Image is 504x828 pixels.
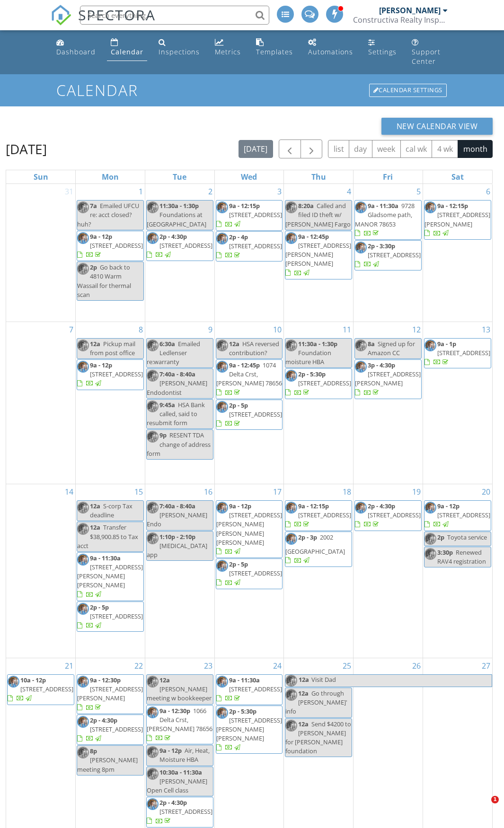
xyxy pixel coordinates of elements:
a: 2p - 5p [STREET_ADDRESS] [216,558,283,589]
a: 9a - 11:30a [STREET_ADDRESS][PERSON_NAME][PERSON_NAME] [77,554,143,599]
span: [STREET_ADDRESS][PERSON_NAME] [424,210,490,228]
span: 2p - 4:30p [368,502,395,510]
a: 2p - 5p [STREET_ADDRESS] [77,601,144,632]
span: S-corp Tax deadline [90,502,133,519]
span: [STREET_ADDRESS] [368,511,421,519]
img: img20210909wa0000.jpeg [77,263,89,275]
span: 9a - 12:15p [298,502,329,510]
a: Go to September 5, 2025 [415,184,423,199]
span: RESENT TDA change of address form [147,431,211,457]
img: img20210909wa0000.jpeg [216,401,228,413]
span: 8a [368,340,375,348]
a: Support Center [408,34,452,70]
span: HSA Bank called, said to resubmit form [147,401,205,427]
span: 2p - 5:30p [229,707,256,715]
a: 2p - 3:30p [STREET_ADDRESS] [354,240,422,271]
a: Inspections [155,34,203,61]
img: img20210909wa0000.jpeg [285,232,297,244]
a: Go to September 9, 2025 [206,322,214,337]
span: 12a [90,502,100,510]
span: Renewed RAV4 registration [437,548,486,566]
span: 12a [90,340,100,348]
a: Go to September 20, 2025 [480,484,492,499]
span: [STREET_ADDRESS][PERSON_NAME][PERSON_NAME] [285,241,351,268]
img: img20210909wa0000.jpeg [216,707,228,719]
span: [MEDICAL_DATA] app [147,541,207,559]
span: 9a - 12:45p [298,232,329,241]
span: 1074 Delta Crst, [PERSON_NAME] 78656 [216,361,282,387]
span: 9a - 12p [229,502,251,510]
td: Go to September 3, 2025 [214,184,284,322]
a: 2p - 5:30p [STREET_ADDRESS] [285,370,351,396]
a: Metrics [211,34,245,61]
a: Go to September 10, 2025 [271,322,283,337]
a: 2p - 4p [STREET_ADDRESS] [216,233,282,259]
a: 2p - 3p 2002 [GEOGRAPHIC_DATA] [285,533,345,565]
img: img20210909wa0000.jpeg [77,603,89,615]
a: Automations (Advanced) [304,34,357,61]
span: 9a - 1p [437,340,456,348]
span: 12a [90,523,100,532]
img: img20210909wa0000.jpeg [147,431,159,443]
a: SPECTORA [51,13,156,33]
img: img20210909wa0000.jpeg [77,502,89,514]
button: list [328,140,349,158]
a: 2p - 5p [STREET_ADDRESS] [216,401,282,427]
span: [STREET_ADDRESS] [229,685,282,693]
span: 12a [298,720,309,728]
span: [STREET_ADDRESS][PERSON_NAME] [355,370,421,387]
a: Calendar [107,34,147,61]
img: img20210909wa0000.jpeg [355,340,367,351]
span: [STREET_ADDRESS] [20,685,73,693]
td: Go to September 19, 2025 [354,484,423,658]
span: 2p - 4:30p [90,716,117,724]
td: Go to September 16, 2025 [145,484,214,658]
div: Constructiva Realty Inspections [353,15,448,25]
img: img20210909wa0000.jpeg [216,361,228,373]
img: img20210909wa0000.jpeg [77,201,89,213]
a: Go to September 18, 2025 [341,484,353,499]
span: 9a - 12p [437,502,460,510]
a: Monday [100,170,121,183]
img: img20210909wa0000.jpeg [216,201,228,213]
span: 11:30a - 1:30p [159,201,199,210]
a: 9a - 1p [STREET_ADDRESS] [424,338,491,369]
a: Go to September 25, 2025 [341,658,353,673]
input: Search everything... [80,6,269,25]
a: 9a - 11:30a [STREET_ADDRESS][PERSON_NAME][PERSON_NAME] [77,552,144,601]
a: 9a - 12:30p 1066 Delta Crst, [PERSON_NAME] 78656 [146,705,213,745]
a: 2p - 4p [STREET_ADDRESS] [216,231,283,262]
span: Foundations at [GEOGRAPHIC_DATA] [147,210,206,228]
div: [PERSON_NAME] [379,6,441,15]
img: img20210909wa0000.jpeg [216,233,228,244]
span: 9a - 11:30a [90,554,121,562]
img: img20210909wa0000.jpeg [147,706,159,718]
a: Go to September 12, 2025 [410,322,423,337]
a: 9a - 12p [STREET_ADDRESS][PERSON_NAME][PERSON_NAME][PERSON_NAME] [216,502,282,556]
span: Called and filed ID theft w/ [PERSON_NAME] Fargo [285,201,351,228]
span: Foundation moisture HBA [285,349,331,366]
span: [STREET_ADDRESS] [229,569,282,577]
span: 1:10p - 2:10p [159,532,195,541]
a: 2p - 3:30p [STREET_ADDRESS] [355,242,421,268]
a: 9a - 12p [STREET_ADDRESS] [77,361,143,387]
a: 2p - 5:30p [STREET_ADDRESS][PERSON_NAME][PERSON_NAME] [216,706,283,754]
a: 2p - 4:30p [STREET_ADDRESS] [355,502,421,528]
img: img20210909wa0000.jpeg [285,720,297,732]
span: [PERSON_NAME] meeting w bookkeeper [147,685,212,702]
span: 12a [229,340,239,348]
button: 4 wk [432,140,458,158]
a: 9a - 12:15p [STREET_ADDRESS] [285,500,352,531]
img: img20210909wa0000.jpeg [285,533,297,545]
img: img20210909wa0000.jpeg [424,340,436,351]
span: 12a [298,689,309,697]
a: 10a - 12p [STREET_ADDRESS] [8,676,73,702]
span: HSA reversed contribution? [229,340,279,357]
span: 12a [298,675,309,687]
a: Go to September 23, 2025 [202,658,214,673]
img: img20210909wa0000.jpeg [355,502,367,514]
img: img20210909wa0000.jpeg [147,401,159,412]
img: img20210909wa0000.jpeg [216,340,228,351]
span: 2p - 5p [229,560,248,568]
span: [STREET_ADDRESS] [90,370,143,378]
